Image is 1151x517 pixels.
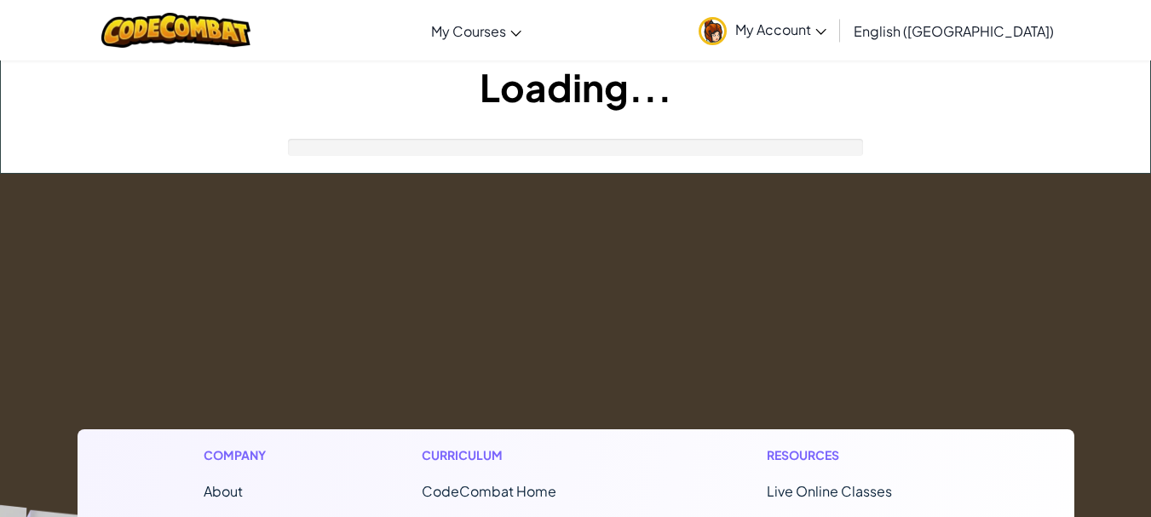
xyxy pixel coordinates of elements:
[690,3,835,57] a: My Account
[101,13,250,48] img: CodeCombat logo
[767,482,892,500] a: Live Online Classes
[204,446,283,464] h1: Company
[431,22,506,40] span: My Courses
[204,482,243,500] a: About
[767,446,948,464] h1: Resources
[854,22,1054,40] span: English ([GEOGRAPHIC_DATA])
[422,446,628,464] h1: Curriculum
[845,8,1062,54] a: English ([GEOGRAPHIC_DATA])
[422,482,556,500] span: CodeCombat Home
[1,60,1150,113] h1: Loading...
[699,17,727,45] img: avatar
[423,8,530,54] a: My Courses
[735,20,826,38] span: My Account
